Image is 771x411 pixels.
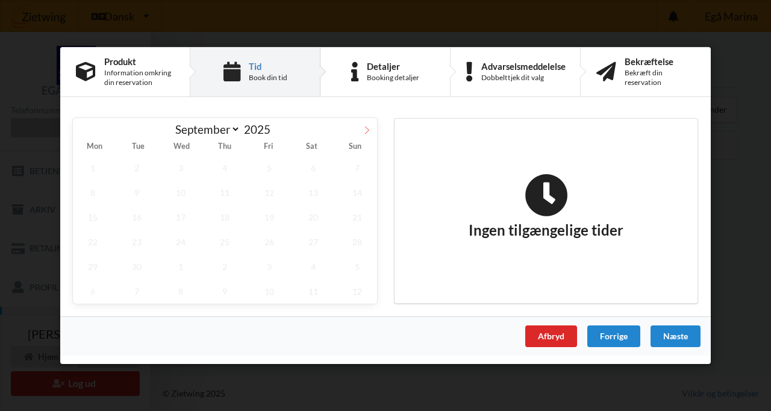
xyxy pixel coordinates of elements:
[240,122,280,136] input: Year
[73,180,113,205] span: September 8, 2025
[73,205,113,230] span: September 15, 2025
[293,230,333,254] span: September 27, 2025
[293,254,333,279] span: October 4, 2025
[249,73,287,83] div: Book din tid
[367,61,419,71] div: Detaljer
[161,254,201,279] span: October 1, 2025
[249,230,289,254] span: September 26, 2025
[205,254,245,279] span: October 2, 2025
[337,155,377,180] span: September 7, 2025
[337,279,377,304] span: October 12, 2025
[337,254,377,279] span: October 5, 2025
[249,205,289,230] span: September 19, 2025
[290,143,334,151] span: Sat
[104,68,174,87] div: Information omkring din reservation
[104,57,174,66] div: Produkt
[117,180,157,205] span: September 9, 2025
[205,230,245,254] span: September 25, 2025
[334,143,377,151] span: Sun
[587,325,640,347] div: Forrige
[117,279,157,304] span: October 7, 2025
[293,279,333,304] span: October 11, 2025
[73,143,116,151] span: Mon
[161,230,201,254] span: September 24, 2025
[481,73,566,83] div: Dobbelttjek dit valg
[293,155,333,180] span: September 6, 2025
[116,143,160,151] span: Tue
[625,68,695,87] div: Bekræft din reservation
[205,205,245,230] span: September 18, 2025
[205,180,245,205] span: September 11, 2025
[161,155,201,180] span: September 3, 2025
[651,325,701,347] div: Næste
[161,180,201,205] span: September 10, 2025
[293,205,333,230] span: September 20, 2025
[161,205,201,230] span: September 17, 2025
[481,61,566,71] div: Advarselsmeddelelse
[117,230,157,254] span: September 23, 2025
[249,180,289,205] span: September 12, 2025
[170,122,241,137] select: Month
[203,143,246,151] span: Thu
[249,61,287,71] div: Tid
[293,180,333,205] span: September 13, 2025
[205,279,245,304] span: October 9, 2025
[249,155,289,180] span: September 5, 2025
[160,143,203,151] span: Wed
[249,279,289,304] span: October 10, 2025
[161,279,201,304] span: October 8, 2025
[73,155,113,180] span: September 1, 2025
[117,254,157,279] span: September 30, 2025
[625,57,695,66] div: Bekræftelse
[73,279,113,304] span: October 6, 2025
[337,205,377,230] span: September 21, 2025
[247,143,290,151] span: Fri
[469,174,623,240] h2: Ingen tilgængelige tider
[73,230,113,254] span: September 22, 2025
[73,254,113,279] span: September 29, 2025
[249,254,289,279] span: October 3, 2025
[337,180,377,205] span: September 14, 2025
[337,230,377,254] span: September 28, 2025
[525,325,577,347] div: Afbryd
[205,155,245,180] span: September 4, 2025
[117,155,157,180] span: September 2, 2025
[117,205,157,230] span: September 16, 2025
[367,73,419,83] div: Booking detaljer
